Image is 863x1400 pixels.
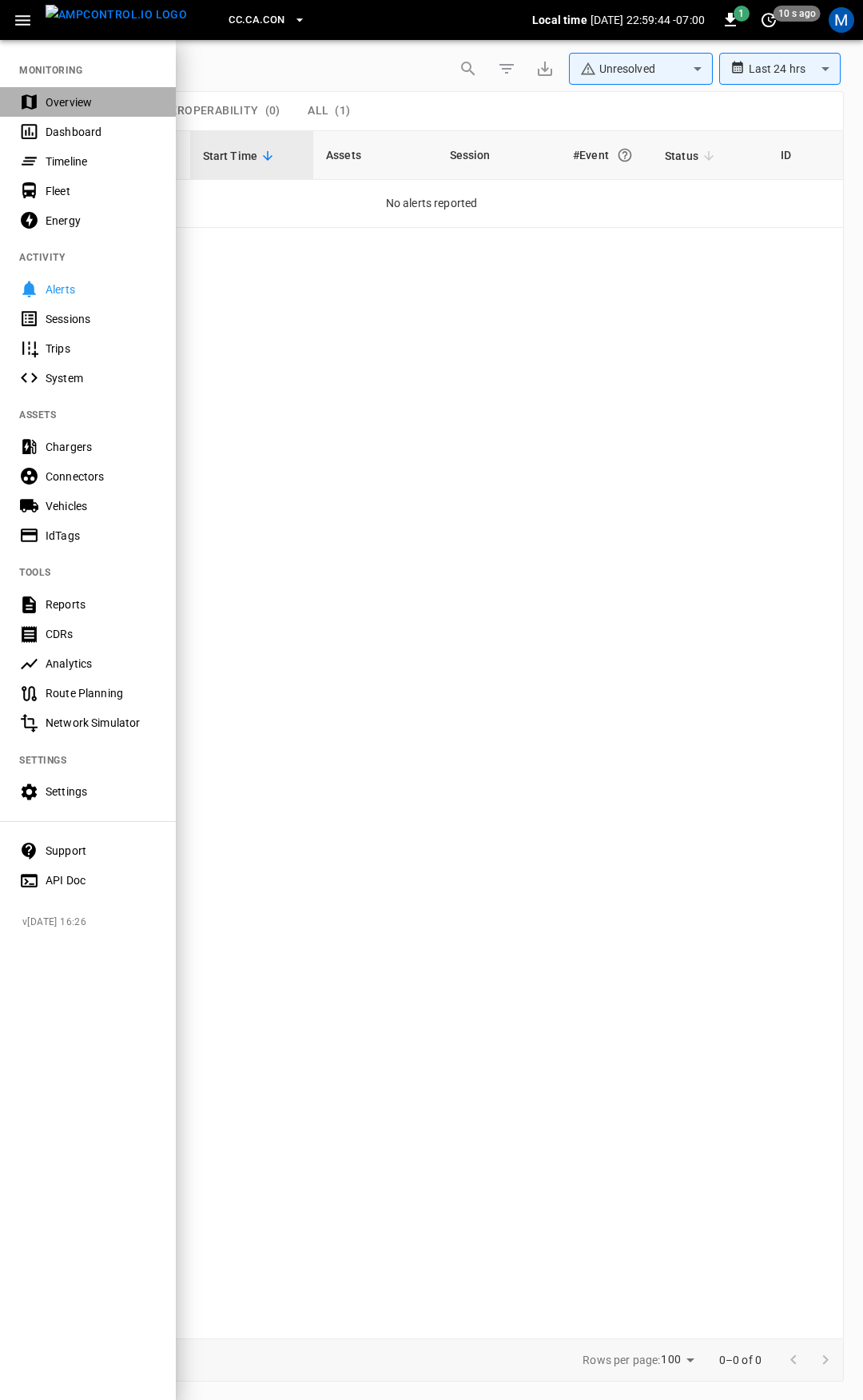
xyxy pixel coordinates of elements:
span: CC.CA.CON [229,11,284,30]
div: CDRs [46,626,157,642]
div: Network Simulator [46,715,157,731]
div: Overview [46,94,157,110]
div: Trips [46,341,157,357]
div: IdTags [46,528,157,544]
p: [DATE] 22:59:44 -07:00 [591,12,705,28]
div: Support [46,843,157,859]
p: Local time [532,12,587,28]
div: Sessions [46,311,157,327]
div: Fleet [46,183,157,199]
div: API Doc [46,872,157,888]
span: 10 s ago [774,6,821,22]
div: Timeline [46,154,157,170]
div: Vehicles [46,498,157,514]
div: Chargers [46,439,157,455]
div: profile-icon [829,7,854,33]
div: Settings [46,784,157,800]
span: 1 [734,6,750,22]
div: Energy [46,213,157,229]
div: Route Planning [46,685,157,701]
img: ampcontrol.io logo [46,5,187,25]
div: Connectors [46,469,157,485]
button: set refresh interval [756,7,781,33]
div: Alerts [46,281,157,297]
div: Reports [46,596,157,612]
div: System [46,370,157,386]
span: v [DATE] 16:26 [22,915,163,931]
div: Dashboard [46,124,157,140]
div: Analytics [46,656,157,672]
